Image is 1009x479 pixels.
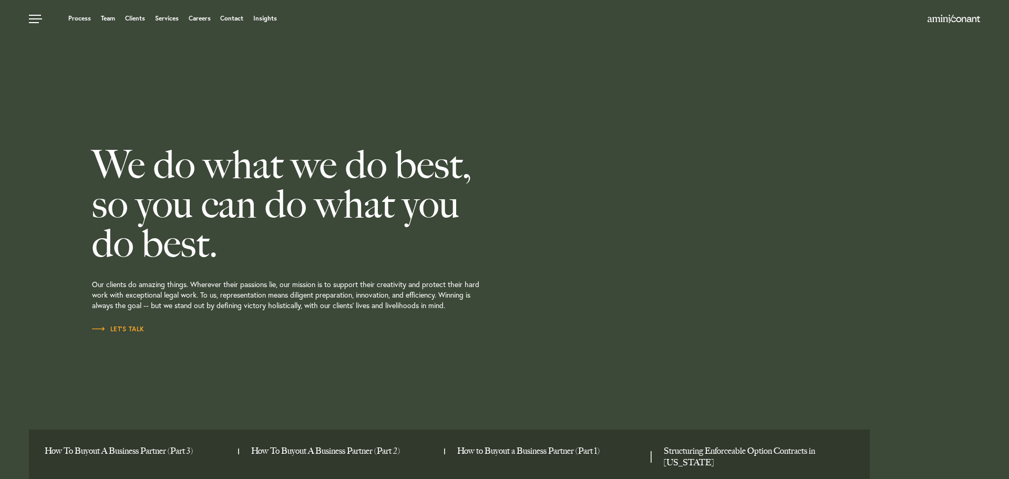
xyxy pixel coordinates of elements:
[189,15,211,22] a: Careers
[457,445,643,457] a: How to Buyout a Business Partner (Part 1)
[68,15,91,22] a: Process
[92,326,145,332] span: Let’s Talk
[92,324,145,334] a: Let’s Talk
[220,15,243,22] a: Contact
[664,445,849,468] a: Structuring Enforceable Option Contracts in Texas
[92,263,581,324] p: Our clients do amazing things. Wherever their passions lie, our mission is to support their creat...
[125,15,145,22] a: Clients
[45,445,230,457] a: How To Buyout A Business Partner (Part 3)
[928,15,980,23] img: Amini & Conant
[92,145,581,263] h2: We do what we do best, so you can do what you do best.
[101,15,115,22] a: Team
[155,15,179,22] a: Services
[253,15,277,22] a: Insights
[251,445,437,457] a: How To Buyout A Business Partner (Part 2)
